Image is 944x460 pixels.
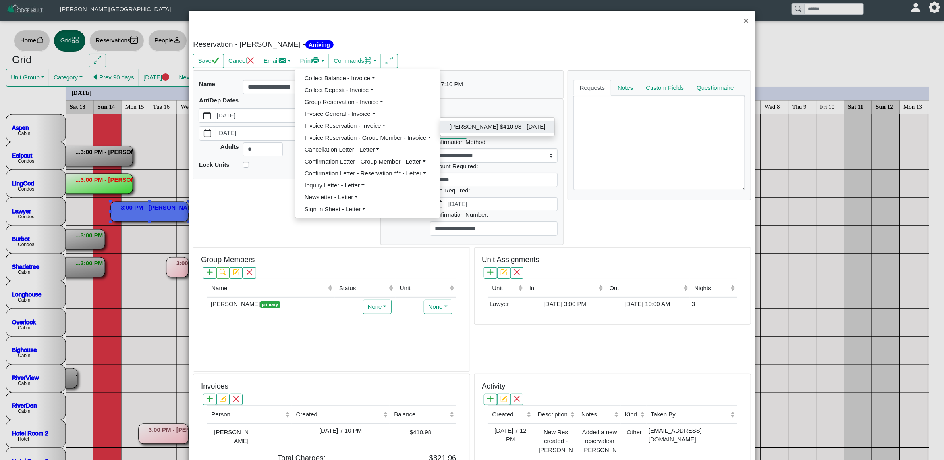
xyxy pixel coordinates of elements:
[651,410,729,419] div: Taken By
[216,127,297,140] label: [DATE]
[259,54,296,68] button: Emailenvelope fill
[230,267,243,279] button: pencil square
[500,396,507,402] svg: pencil square
[209,426,249,446] div: [PERSON_NAME]
[220,143,239,150] b: Adults
[430,187,558,194] h6: Date Required:
[295,191,440,203] a: Newsletter - Letter
[209,300,333,309] div: [PERSON_NAME]
[392,426,431,437] div: $410.98
[215,109,297,122] label: [DATE]
[199,97,239,104] b: Arr/Dep Dates
[295,132,440,144] a: Invoice Reservation - Group Member - Invoice
[230,394,243,405] button: x
[514,396,520,402] svg: x
[247,57,255,64] svg: x
[295,72,440,84] a: Collect Balance - Invoice
[295,203,440,215] a: Sign In Sheet - Letter
[487,396,494,402] svg: plus
[490,426,531,444] div: [DATE] 7:12 PM
[381,54,398,68] button: arrows angle expand
[500,269,507,275] svg: pencil square
[233,396,239,402] svg: x
[394,410,448,419] div: Balance
[295,179,440,191] a: Inquiry Letter - Letter
[487,269,494,275] svg: plus
[329,54,381,68] button: Commandscommand
[203,394,216,405] button: plus
[260,301,280,308] span: primary
[293,426,388,435] div: [DATE] 7:10 PM
[529,284,597,293] div: In
[203,267,216,279] button: plus
[484,394,497,405] button: plus
[220,396,226,402] svg: pencil square
[193,54,224,68] button: Savecheck
[233,269,239,275] svg: pencil square
[295,144,440,156] a: Cancellation Letter - Letter
[220,269,226,275] svg: search
[295,108,440,120] a: Invoice General - Invoice
[430,139,558,146] h6: Confirmation Method:
[573,80,611,96] a: Requests
[201,382,228,391] h5: Invoices
[610,284,681,293] div: Out
[203,112,211,119] svg: calendar
[647,424,737,458] td: [EMAIL_ADDRESS][DOMAIN_NAME]
[424,300,452,314] button: None
[640,80,691,96] a: Custom Fields
[296,410,381,419] div: Created
[295,156,440,167] a: Confirmation Letter - Group Member - Letter
[199,127,216,140] button: calendar
[625,410,638,419] div: Kind
[690,297,737,311] td: 3
[312,57,320,64] svg: printer fill
[199,109,215,122] button: calendar
[364,57,372,64] svg: command
[224,54,259,68] button: Cancelx
[279,57,286,64] svg: envelope fill
[607,300,688,309] div: [DATE] 10:00 AM
[623,426,645,437] div: Other
[211,284,326,293] div: Name
[488,297,525,311] td: Lawyer
[482,255,539,264] h5: Unit Assignments
[216,394,230,405] button: pencil square
[363,300,392,314] button: None
[527,300,603,309] div: [DATE] 3:00 PM
[386,57,393,64] svg: arrows angle expand
[581,410,612,419] div: Notes
[295,84,440,96] a: Collect Deposit - Invoice
[211,410,283,419] div: Person
[199,81,215,87] b: Name
[492,410,525,419] div: Created
[694,284,728,293] div: Nights
[193,40,470,49] h5: Reservation - [PERSON_NAME] -
[207,269,213,275] svg: plus
[510,394,523,405] button: x
[400,284,448,293] div: Unit
[216,267,230,279] button: search
[611,80,639,96] a: Notes
[204,129,211,137] svg: calendar
[246,269,253,275] svg: x
[201,255,255,264] h5: Group Members
[212,57,219,64] svg: check
[484,267,497,279] button: plus
[207,396,213,402] svg: plus
[295,69,440,218] ul: Emailenvelope fill
[579,426,619,456] div: Added a new reservation [PERSON_NAME] arriving on [DATE] for 3 nights
[497,267,510,279] button: pencil square
[482,382,505,391] h5: Activity
[295,120,440,132] a: Invoice Reservation - Invoice
[538,410,569,419] div: Description
[430,211,558,218] h6: Confirmation Number:
[295,167,440,179] a: Confirmation Letter - Reservation *** - Letter
[199,161,230,168] b: Lock Units
[447,198,557,211] label: [DATE]
[295,54,329,68] button: Printprinter fill
[690,80,740,96] a: Questionnaire
[440,121,554,133] a: [PERSON_NAME] $410.98 - [DATE]
[243,267,256,279] button: x
[535,426,575,456] div: New Res created - [PERSON_NAME]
